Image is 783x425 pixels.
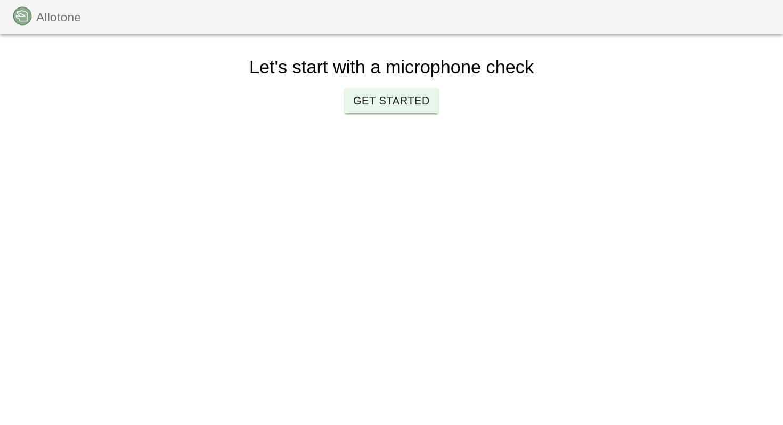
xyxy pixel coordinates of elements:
span: Get Started [353,92,430,110]
p: Allotone [36,8,81,26]
h5: Let's start with a microphone check [249,55,534,80]
button: Get Started [345,88,438,113]
img: logo [13,6,32,26]
nav: Breadcrumb [36,8,770,26]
